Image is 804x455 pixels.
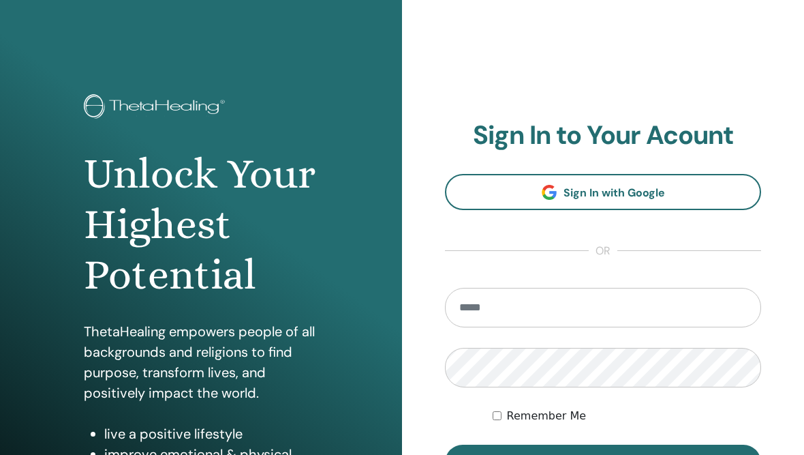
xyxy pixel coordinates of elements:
[445,174,761,210] a: Sign In with Google
[589,243,617,259] span: or
[84,149,318,301] h1: Unlock Your Highest Potential
[84,321,318,403] p: ThetaHealing empowers people of all backgrounds and religions to find purpose, transform lives, a...
[445,120,761,151] h2: Sign In to Your Acount
[104,424,318,444] li: live a positive lifestyle
[507,408,587,424] label: Remember Me
[493,408,761,424] div: Keep me authenticated indefinitely or until I manually logout
[563,186,665,200] span: Sign In with Google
